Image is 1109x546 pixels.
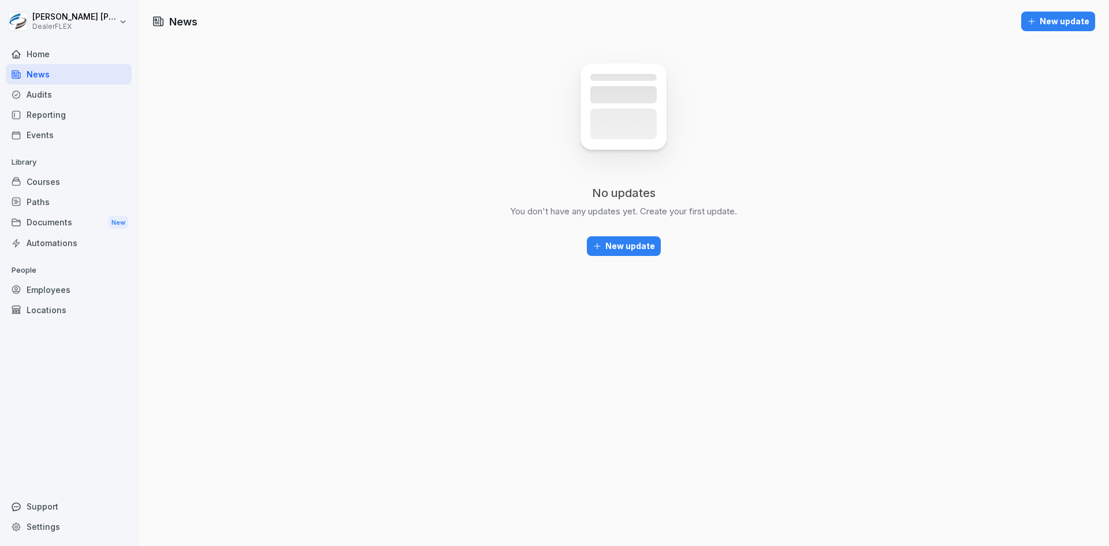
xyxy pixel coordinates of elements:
[593,240,655,252] div: New update
[510,205,737,218] p: You don't have any updates yet. Create your first update.
[6,280,132,300] a: Employees
[6,192,132,212] a: Paths
[6,84,132,105] a: Audits
[6,496,132,517] div: Support
[6,172,132,192] a: Courses
[6,261,132,280] p: People
[6,44,132,64] a: Home
[6,125,132,145] a: Events
[6,105,132,125] a: Reporting
[6,233,132,253] a: Automations
[32,12,117,22] p: [PERSON_NAME] [PERSON_NAME]
[169,14,198,29] h1: News
[109,216,128,229] div: New
[554,47,693,185] img: news_empty.svg
[6,300,132,320] a: Locations
[592,185,656,200] p: No updates
[6,212,132,233] div: Documents
[6,517,132,537] a: Settings
[6,153,132,172] p: Library
[32,23,117,31] p: DealerFLEX
[587,236,661,256] button: New update
[1021,12,1095,31] button: New update
[1027,15,1089,28] div: New update
[6,64,132,84] a: News
[6,212,132,233] a: DocumentsNew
